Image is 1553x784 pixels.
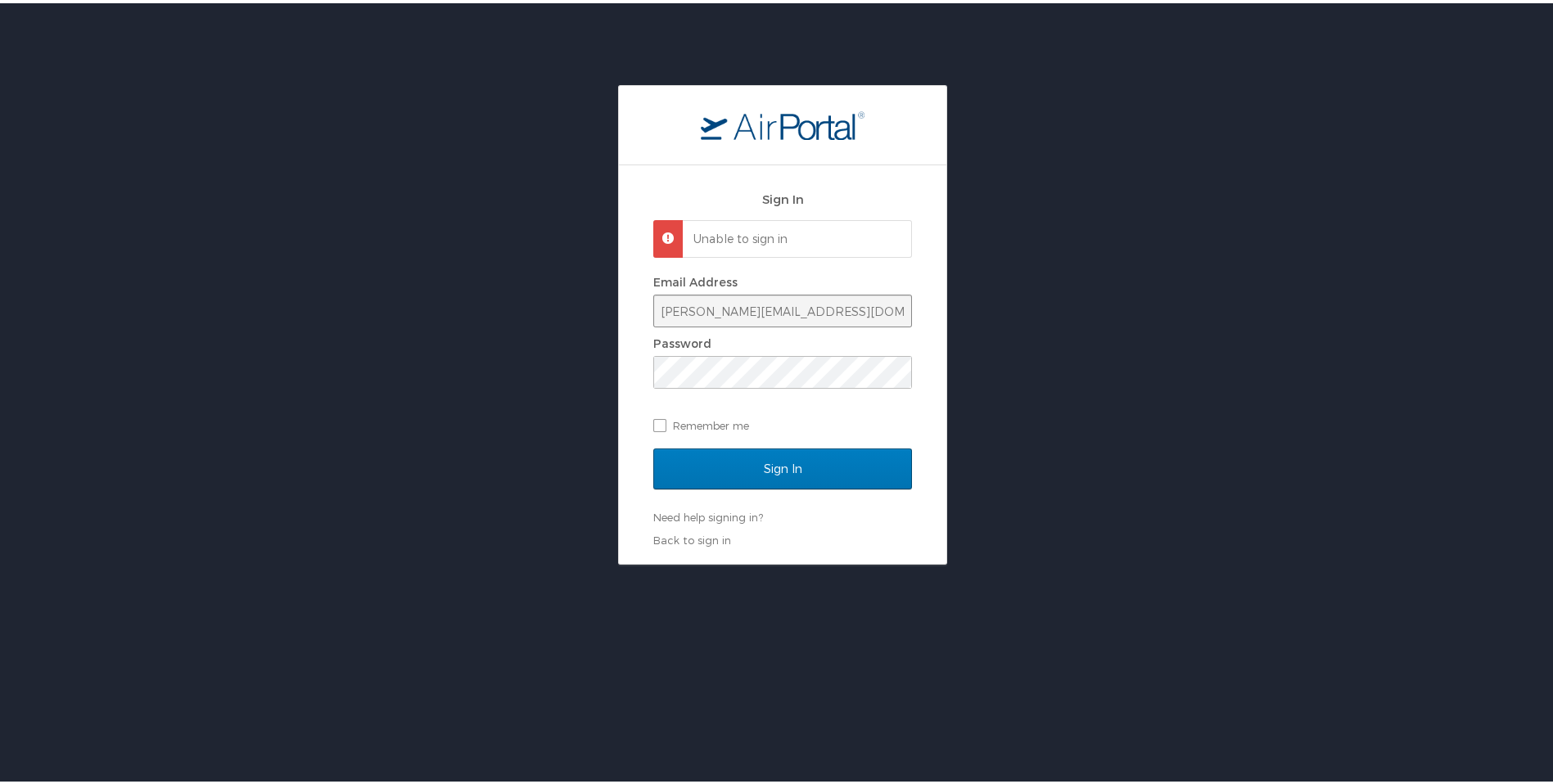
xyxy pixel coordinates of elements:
h2: Sign In [653,187,912,205]
a: Need help signing in? [653,507,763,520]
img: logo [701,107,865,137]
label: Email Address [653,272,738,286]
label: Remember me [653,410,912,435]
p: Unable to sign in [693,228,896,244]
label: Password [653,333,711,347]
a: Back to sign in [653,530,731,543]
input: Sign In [653,445,912,486]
